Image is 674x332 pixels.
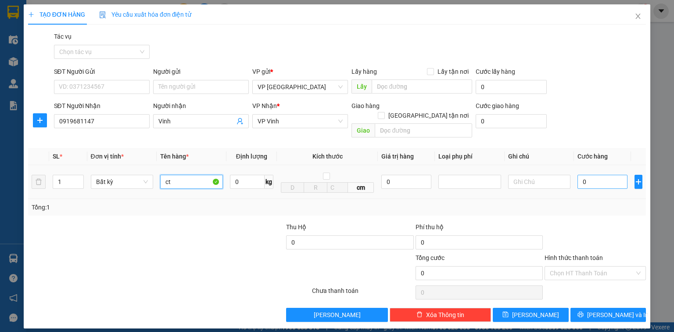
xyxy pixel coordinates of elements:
[502,311,509,318] span: save
[416,311,423,318] span: delete
[53,153,60,160] span: SL
[54,33,72,40] label: Tác vụ
[381,153,414,160] span: Giá trị hàng
[153,101,249,111] div: Người nhận
[54,67,150,76] div: SĐT Người Gửi
[91,153,124,160] span: Đơn vị tính
[505,148,574,165] th: Ghi chú
[426,310,464,320] span: Xóa Thông tin
[28,11,85,18] span: TẠO ĐƠN HÀNG
[99,11,192,18] span: Yêu cầu xuất hóa đơn điện tử
[351,68,377,75] span: Lấy hàng
[327,182,348,193] input: C
[153,67,249,76] div: Người gửi
[160,175,223,189] input: VD: Bàn, Ghế
[385,111,472,120] span: [GEOGRAPHIC_DATA] tận nơi
[33,117,47,124] span: plus
[635,13,642,20] span: close
[390,308,491,322] button: deleteXóa Thông tin
[160,153,189,160] span: Tên hàng
[258,115,343,128] span: VP Vinh
[375,123,472,137] input: Dọc đường
[476,80,547,94] input: Cước lấy hàng
[286,308,387,322] button: [PERSON_NAME]
[476,102,519,109] label: Cước giao hàng
[99,11,106,18] img: icon
[252,67,348,76] div: VP gửi
[476,114,547,128] input: Cước giao hàng
[372,79,472,94] input: Dọc đường
[32,175,46,189] button: delete
[304,182,327,193] input: R
[258,80,343,94] span: VP Đà Nẵng
[493,308,569,322] button: save[PERSON_NAME]
[351,79,372,94] span: Lấy
[545,254,603,261] label: Hình thức thanh toán
[512,310,559,320] span: [PERSON_NAME]
[577,311,584,318] span: printer
[281,182,305,193] input: D
[96,175,148,188] span: Bất kỳ
[314,310,361,320] span: [PERSON_NAME]
[348,182,374,193] span: cm
[265,175,273,189] span: kg
[312,153,343,160] span: Kích thước
[416,222,543,235] div: Phí thu hộ
[252,102,277,109] span: VP Nhận
[476,68,515,75] label: Cước lấy hàng
[587,310,649,320] span: [PERSON_NAME] và In
[33,113,47,127] button: plus
[626,4,650,29] button: Close
[635,178,642,185] span: plus
[237,118,244,125] span: user-add
[381,175,431,189] input: 0
[577,153,608,160] span: Cước hàng
[434,67,472,76] span: Lấy tận nơi
[635,175,642,189] button: plus
[54,101,150,111] div: SĐT Người Nhận
[236,153,267,160] span: Định lượng
[508,175,571,189] input: Ghi Chú
[435,148,505,165] th: Loại phụ phí
[28,11,34,18] span: plus
[351,123,375,137] span: Giao
[351,102,380,109] span: Giao hàng
[286,224,306,231] span: Thu Hộ
[311,286,414,301] div: Chưa thanh toán
[570,308,646,322] button: printer[PERSON_NAME] và In
[416,254,445,261] span: Tổng cước
[32,202,261,212] div: Tổng: 1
